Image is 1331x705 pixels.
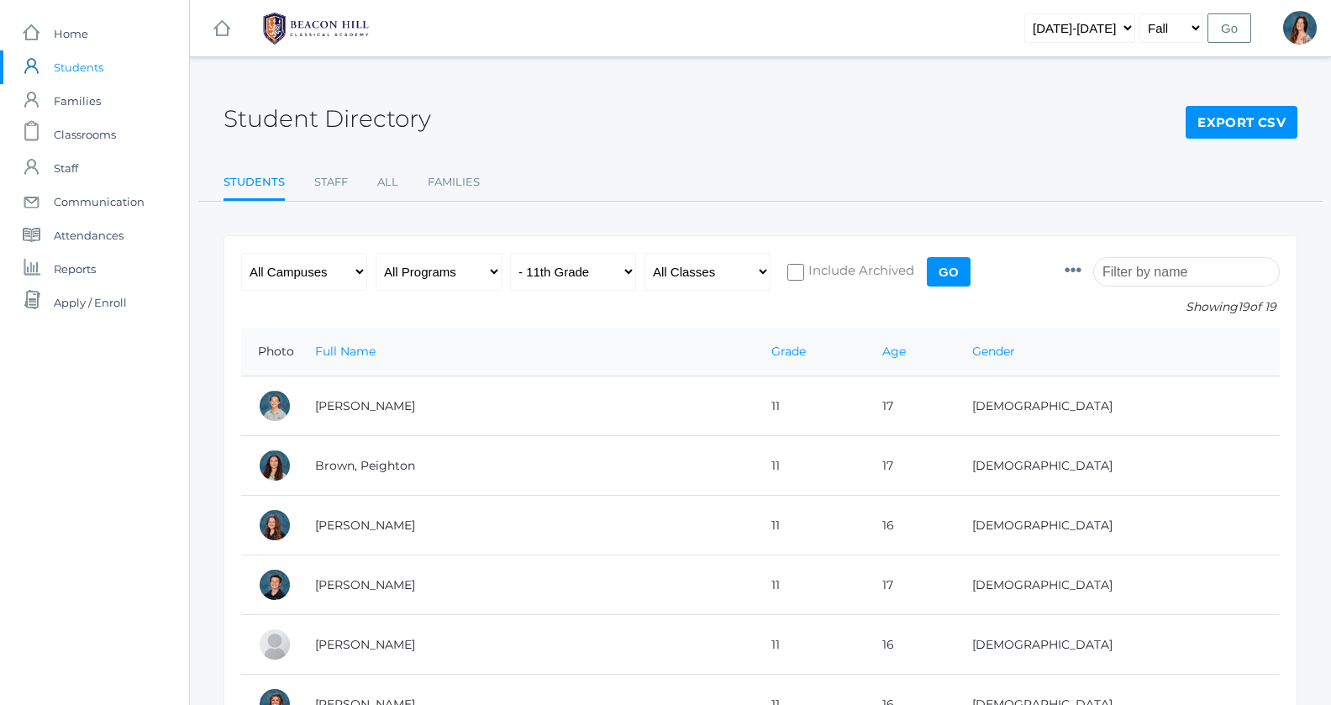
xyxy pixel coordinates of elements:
td: 11 [755,376,866,436]
a: Grade [771,344,806,359]
span: Apply / Enroll [54,286,127,319]
td: [PERSON_NAME] [298,376,755,436]
span: Home [54,17,88,50]
input: Include Archived [787,264,804,281]
p: Showing of 19 [1065,298,1280,316]
div: Rebecca Salazar [1283,11,1317,45]
a: Export CSV [1186,106,1297,139]
td: [PERSON_NAME] [298,615,755,675]
td: 11 [755,555,866,615]
td: [DEMOGRAPHIC_DATA] [955,496,1280,555]
th: Photo [241,328,298,376]
span: Families [54,84,101,118]
a: All [377,166,398,199]
td: 16 [865,496,955,555]
div: Leonardo Ellis [258,628,292,661]
div: Peighton Brown [258,449,292,482]
img: 1_BHCALogos-05.png [253,8,379,50]
span: Staff [54,151,78,185]
input: Filter by name [1093,257,1280,287]
span: 19 [1238,299,1249,314]
td: 17 [865,376,955,436]
div: Selah Bradley [258,389,292,423]
td: 16 [865,615,955,675]
td: [DEMOGRAPHIC_DATA] [955,436,1280,496]
td: 17 [865,436,955,496]
a: Full Name [315,344,376,359]
span: Attendances [54,218,124,252]
td: [PERSON_NAME] [298,496,755,555]
td: [DEMOGRAPHIC_DATA] [955,376,1280,436]
span: Students [54,50,103,84]
h2: Student Directory [224,106,431,132]
td: [PERSON_NAME] [298,555,755,615]
span: Include Archived [804,261,914,282]
a: Gender [972,344,1015,359]
a: Students [224,166,285,202]
a: Age [882,344,906,359]
td: [DEMOGRAPHIC_DATA] [955,555,1280,615]
td: 17 [865,555,955,615]
div: Aliyah Burgert [258,508,292,542]
td: 11 [755,496,866,555]
span: Communication [54,185,145,218]
td: [DEMOGRAPHIC_DATA] [955,615,1280,675]
a: Families [428,166,480,199]
td: 11 [755,615,866,675]
span: Classrooms [54,118,116,151]
td: 11 [755,436,866,496]
a: Staff [314,166,348,199]
span: Reports [54,252,96,286]
div: Noah Burr [258,568,292,602]
td: Brown, Peighton [298,436,755,496]
input: Go [1207,13,1251,43]
input: Go [927,257,971,287]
